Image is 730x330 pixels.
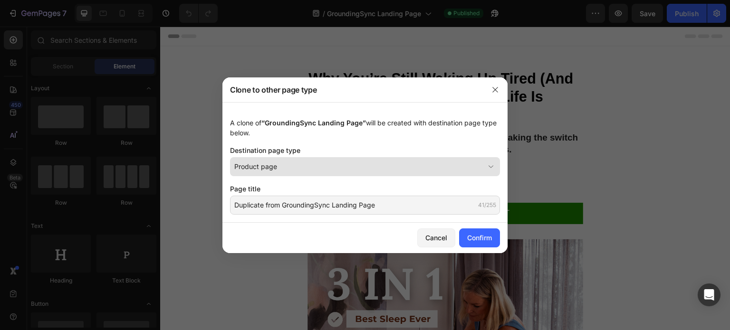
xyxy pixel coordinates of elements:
[230,118,500,138] div: A clone of will be created with destination page type below.
[230,145,500,155] div: Destination page type
[158,137,221,145] a: [PERSON_NAME]
[230,157,500,176] button: Product page
[148,137,422,147] p: By
[698,283,720,306] div: Open Intercom Messenger
[147,176,423,198] a: Unlock Better Sleep Tonight
[148,150,422,160] p: [DATE]
[230,184,500,194] div: Page title
[417,228,455,247] button: Cancel
[467,233,492,243] div: Confirm
[478,201,496,209] div: 41/255
[230,84,317,95] p: Clone to other page type
[147,104,423,130] h2: Here's why so many exhausted sleepers are making the switch to GroundingSync Premium Grounding Sh...
[234,161,277,171] span: Product page
[261,119,366,127] span: “GroundingSync Landing Page”
[425,233,447,243] div: Cancel
[221,182,349,192] p: Unlock Better Sleep Tonight
[148,44,413,96] strong: Why You’re Still Waking Up Tired (And the Hidden Reason Modern Life Is Silently Draining Your Sleep)
[459,228,500,247] button: Confirm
